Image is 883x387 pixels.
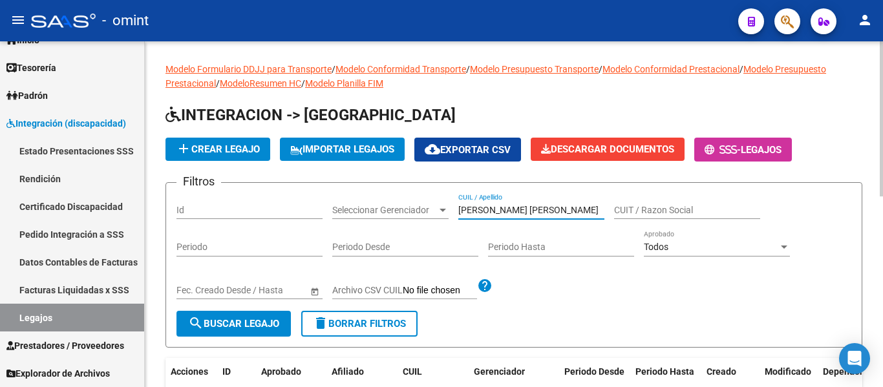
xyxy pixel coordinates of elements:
h3: Filtros [176,173,221,191]
mat-icon: menu [10,12,26,28]
button: -Legajos [694,138,792,162]
span: Dependencia [823,366,877,377]
span: Tesorería [6,61,56,75]
span: Aprobado [261,366,301,377]
a: Modelo Conformidad Prestacional [602,64,739,74]
span: Explorador de Archivos [6,366,110,381]
input: Archivo CSV CUIL [403,285,477,297]
button: Descargar Documentos [531,138,685,161]
button: Crear Legajo [165,138,270,161]
span: Todos [644,242,668,252]
div: Open Intercom Messenger [839,343,870,374]
span: - [705,144,741,156]
span: Legajos [741,144,782,156]
span: Exportar CSV [425,144,511,156]
span: Creado [707,366,736,377]
mat-icon: delete [313,315,328,331]
button: Borrar Filtros [301,311,418,337]
span: Padrón [6,89,48,103]
a: Modelo Presupuesto Transporte [470,64,599,74]
span: Seleccionar Gerenciador [332,205,437,216]
span: Acciones [171,366,208,377]
span: Periodo Desde [564,366,624,377]
span: ID [222,366,231,377]
mat-icon: help [477,278,493,293]
a: Modelo Conformidad Transporte [335,64,466,74]
span: Archivo CSV CUIL [332,285,403,295]
span: Modificado [765,366,811,377]
span: Integración (discapacidad) [6,116,126,131]
span: INTEGRACION -> [GEOGRAPHIC_DATA] [165,106,456,124]
button: Buscar Legajo [176,311,291,337]
mat-icon: add [176,141,191,156]
span: Buscar Legajo [188,318,279,329]
span: Crear Legajo [176,143,260,155]
span: Prestadores / Proveedores [6,339,124,353]
span: Afiliado [332,366,364,377]
button: IMPORTAR LEGAJOS [280,138,405,161]
input: Fecha inicio [176,285,224,296]
span: Descargar Documentos [541,143,674,155]
mat-icon: search [188,315,204,331]
input: Fecha fin [235,285,298,296]
a: Modelo Formulario DDJJ para Transporte [165,64,332,74]
span: - omint [102,6,149,35]
a: Modelo Planilla FIM [305,78,383,89]
button: Open calendar [308,284,321,298]
span: Gerenciador [474,366,525,377]
span: Periodo Hasta [635,366,694,377]
span: Borrar Filtros [313,318,406,329]
mat-icon: person [857,12,873,28]
mat-icon: cloud_download [425,141,440,157]
span: CUIL [403,366,422,377]
span: IMPORTAR LEGAJOS [290,143,394,155]
button: Exportar CSV [414,138,521,162]
a: ModeloResumen HC [220,78,301,89]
